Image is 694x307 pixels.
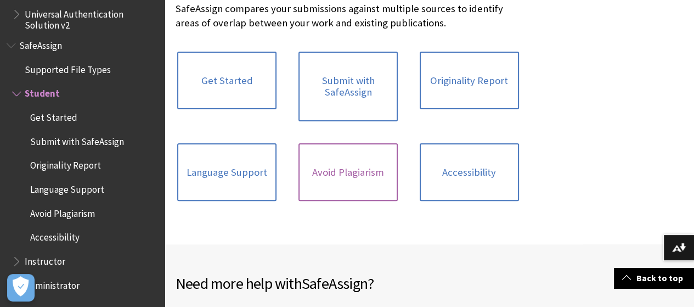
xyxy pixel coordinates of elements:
[7,274,35,302] button: Open Preferences
[30,108,77,123] span: Get Started
[302,273,368,293] span: SafeAssign
[19,36,62,51] span: SafeAssign
[30,157,101,171] span: Originality Report
[177,52,277,110] a: Get Started
[7,36,158,294] nav: Book outline for Blackboard SafeAssign
[30,180,104,195] span: Language Support
[614,268,694,288] a: Back to top
[298,143,398,202] a: Avoid Plagiarism
[176,272,683,295] h2: Need more help with ?
[25,85,60,99] span: Student
[177,143,277,202] a: Language Support
[25,252,65,267] span: Instructor
[25,60,111,75] span: Supported File Types
[420,143,519,202] a: Accessibility
[30,132,124,147] span: Submit with SafeAssign
[25,276,80,291] span: Administrator
[25,5,157,31] span: Universal Authentication Solution v2
[30,228,80,243] span: Accessibility
[30,204,95,219] span: Avoid Plagiarism
[298,52,398,121] a: Submit with SafeAssign
[420,52,519,110] a: Originality Report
